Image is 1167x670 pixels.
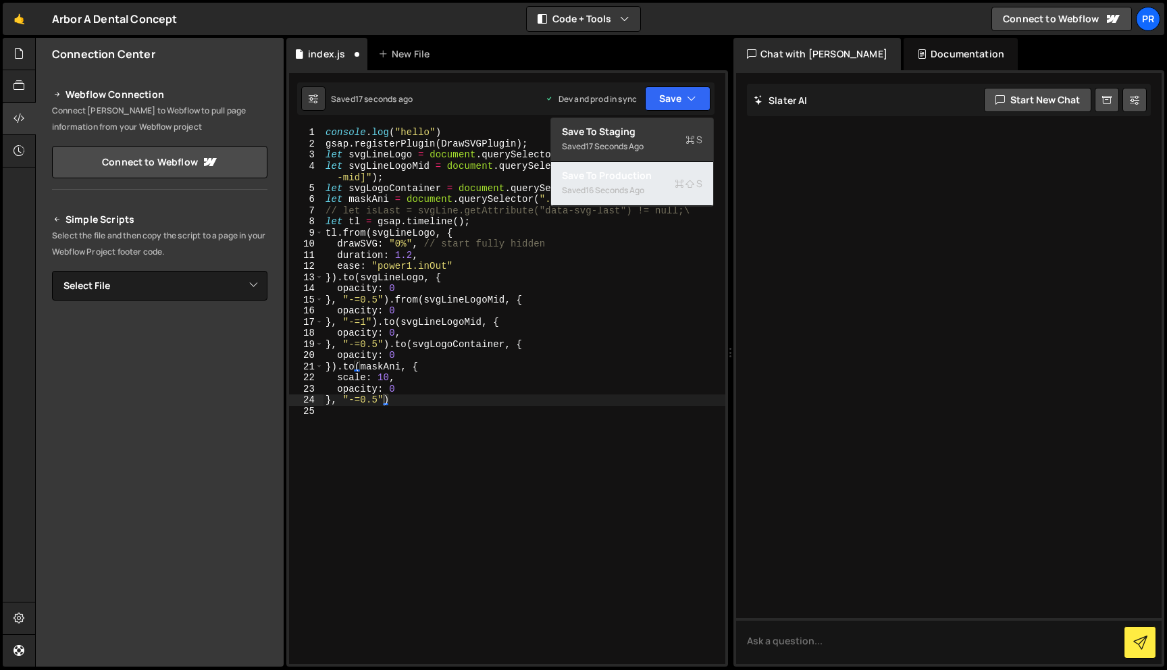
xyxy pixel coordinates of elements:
[289,406,323,417] div: 25
[1136,7,1160,31] a: pr
[289,216,323,228] div: 8
[289,272,323,284] div: 13
[308,47,345,61] div: index.js
[289,205,323,217] div: 7
[289,328,323,339] div: 18
[645,86,710,111] button: Save
[289,305,323,317] div: 16
[378,47,435,61] div: New File
[289,283,323,294] div: 14
[551,162,713,206] button: Save to ProductionS Saved16 seconds ago
[984,88,1091,112] button: Start new chat
[3,3,36,35] a: 🤙
[52,453,269,575] iframe: YouTube video player
[685,133,702,147] span: S
[562,182,702,199] div: Saved
[289,372,323,384] div: 22
[289,317,323,328] div: 17
[289,138,323,150] div: 2
[562,169,702,182] div: Save to Production
[527,7,640,31] button: Code + Tools
[289,149,323,161] div: 3
[289,361,323,373] div: 21
[52,47,155,61] h2: Connection Center
[904,38,1018,70] div: Documentation
[289,394,323,406] div: 24
[355,93,413,105] div: 17 seconds ago
[289,127,323,138] div: 1
[562,125,702,138] div: Save to Staging
[52,103,267,135] p: Connect [PERSON_NAME] to Webflow to pull page information from your Webflow project
[289,238,323,250] div: 10
[733,38,901,70] div: Chat with [PERSON_NAME]
[754,94,808,107] h2: Slater AI
[52,11,178,27] div: Arbor A Dental Concept
[551,118,713,162] button: Save to StagingS Saved17 seconds ago
[289,161,323,183] div: 4
[289,294,323,306] div: 15
[545,93,637,105] div: Dev and prod in sync
[289,228,323,239] div: 9
[586,140,644,152] div: 17 seconds ago
[562,138,702,155] div: Saved
[52,86,267,103] h2: Webflow Connection
[331,93,413,105] div: Saved
[586,184,644,196] div: 16 seconds ago
[289,350,323,361] div: 20
[289,261,323,272] div: 12
[52,323,269,444] iframe: YouTube video player
[52,146,267,178] a: Connect to Webflow
[289,194,323,205] div: 6
[991,7,1132,31] a: Connect to Webflow
[550,118,714,207] div: Code + Tools
[289,250,323,261] div: 11
[52,228,267,260] p: Select the file and then copy the script to a page in your Webflow Project footer code.
[52,211,267,228] h2: Simple Scripts
[289,384,323,395] div: 23
[289,183,323,195] div: 5
[289,339,323,351] div: 19
[675,177,702,190] span: S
